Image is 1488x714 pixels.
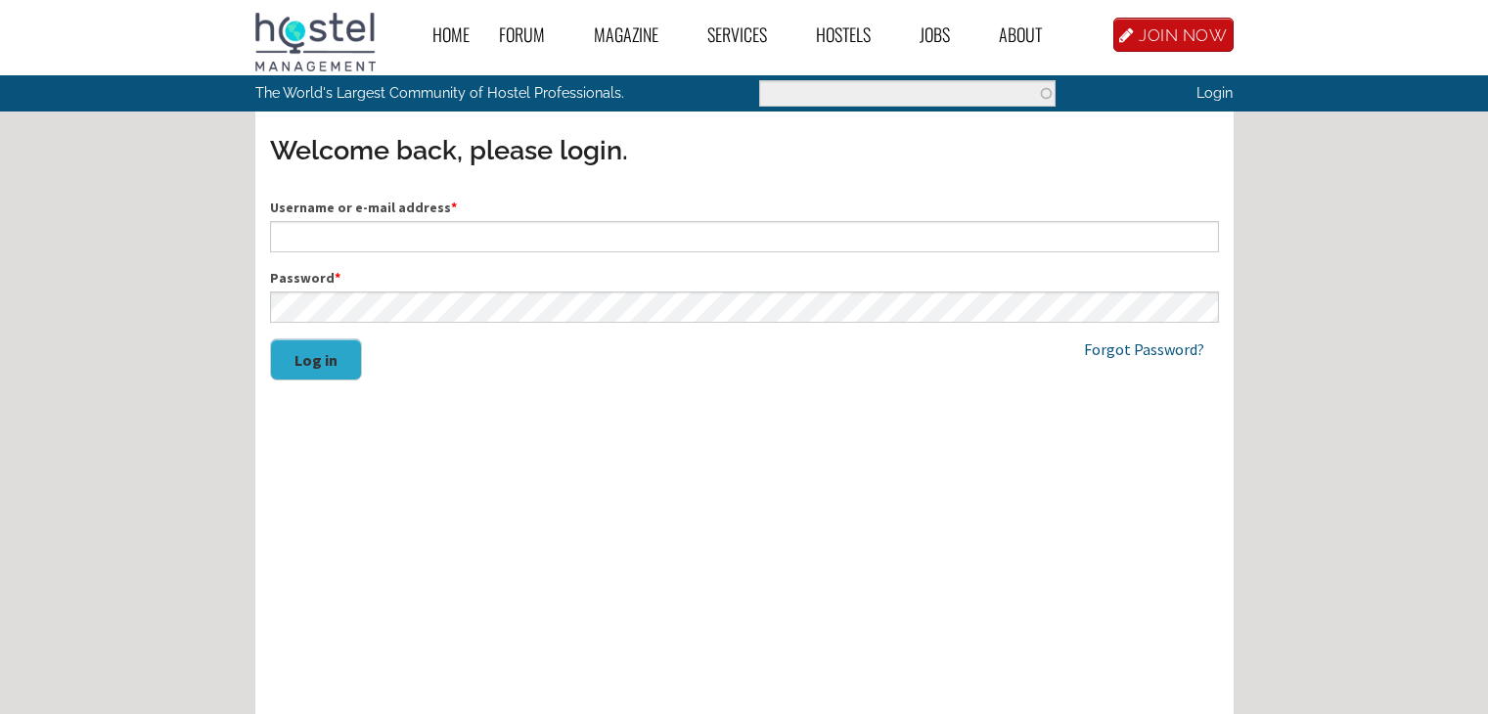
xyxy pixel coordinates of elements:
[1084,339,1204,359] a: Forgot Password?
[905,13,984,57] a: Jobs
[1196,84,1233,101] a: Login
[255,13,376,71] img: Hostel Management Home
[693,13,801,57] a: Services
[270,268,1219,289] label: Password
[335,269,340,287] span: This field is required.
[484,13,579,57] a: Forum
[801,13,905,57] a: Hostels
[759,80,1056,107] input: Enter the terms you wish to search for.
[579,13,693,57] a: Magazine
[984,13,1076,57] a: About
[418,13,484,57] a: Home
[255,75,663,111] p: The World's Largest Community of Hostel Professionals.
[270,132,1219,169] h3: Welcome back, please login.
[451,199,457,216] span: This field is required.
[270,198,1219,218] label: Username or e-mail address
[1113,18,1234,52] a: JOIN NOW
[270,338,362,380] button: Log in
